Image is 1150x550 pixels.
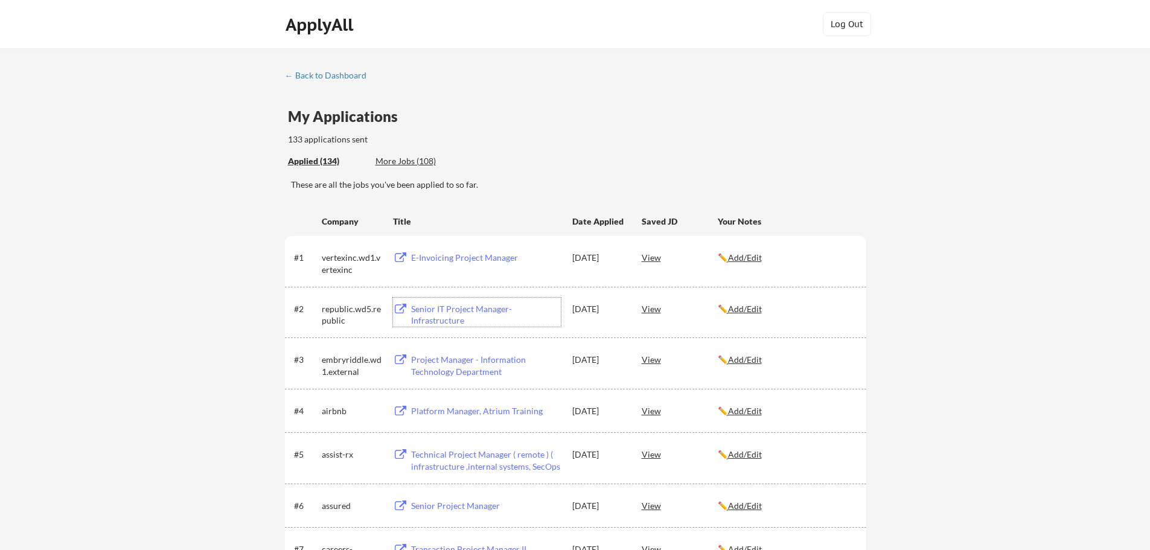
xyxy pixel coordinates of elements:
[642,298,718,319] div: View
[294,449,318,461] div: #5
[718,449,855,461] div: ✏️
[294,405,318,417] div: #4
[728,304,762,314] u: Add/Edit
[642,210,718,232] div: Saved JD
[718,500,855,512] div: ✏️
[728,500,762,511] u: Add/Edit
[411,252,561,264] div: E-Invoicing Project Manager
[286,14,357,35] div: ApplyAll
[572,252,625,264] div: [DATE]
[728,449,762,459] u: Add/Edit
[322,216,382,228] div: Company
[393,216,561,228] div: Title
[572,354,625,366] div: [DATE]
[642,246,718,268] div: View
[322,303,382,327] div: republic.wd5.republic
[322,252,382,275] div: vertexinc.wd1.vertexinc
[411,449,561,472] div: Technical Project Manager ( remote ) ( infrastructure ,internal systems, SecOps
[322,500,382,512] div: assured
[642,443,718,465] div: View
[718,303,855,315] div: ✏️
[572,500,625,512] div: [DATE]
[294,252,318,264] div: #1
[291,179,866,191] div: These are all the jobs you've been applied to so far.
[718,354,855,366] div: ✏️
[375,155,464,168] div: These are job applications we think you'd be a good fit for, but couldn't apply you to automatica...
[572,405,625,417] div: [DATE]
[411,500,561,512] div: Senior Project Manager
[285,71,375,80] div: ← Back to Dashboard
[288,155,366,168] div: These are all the jobs you've been applied to so far.
[411,303,561,327] div: Senior IT Project Manager- Infrastructure
[288,155,366,167] div: Applied (134)
[718,252,855,264] div: ✏️
[411,405,561,417] div: Platform Manager, Atrium Training
[411,354,561,377] div: Project Manager - Information Technology Department
[718,405,855,417] div: ✏️
[642,494,718,516] div: View
[322,405,382,417] div: airbnb
[288,109,407,124] div: My Applications
[294,354,318,366] div: #3
[322,449,382,461] div: assist-rx
[322,354,382,377] div: embryriddle.wd1.external
[288,133,522,145] div: 133 applications sent
[642,400,718,421] div: View
[285,71,375,83] a: ← Back to Dashboard
[572,449,625,461] div: [DATE]
[718,216,855,228] div: Your Notes
[294,500,318,512] div: #6
[572,216,625,228] div: Date Applied
[728,406,762,416] u: Add/Edit
[572,303,625,315] div: [DATE]
[728,252,762,263] u: Add/Edit
[375,155,464,167] div: More Jobs (108)
[728,354,762,365] u: Add/Edit
[642,348,718,370] div: View
[823,12,871,36] button: Log Out
[294,303,318,315] div: #2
